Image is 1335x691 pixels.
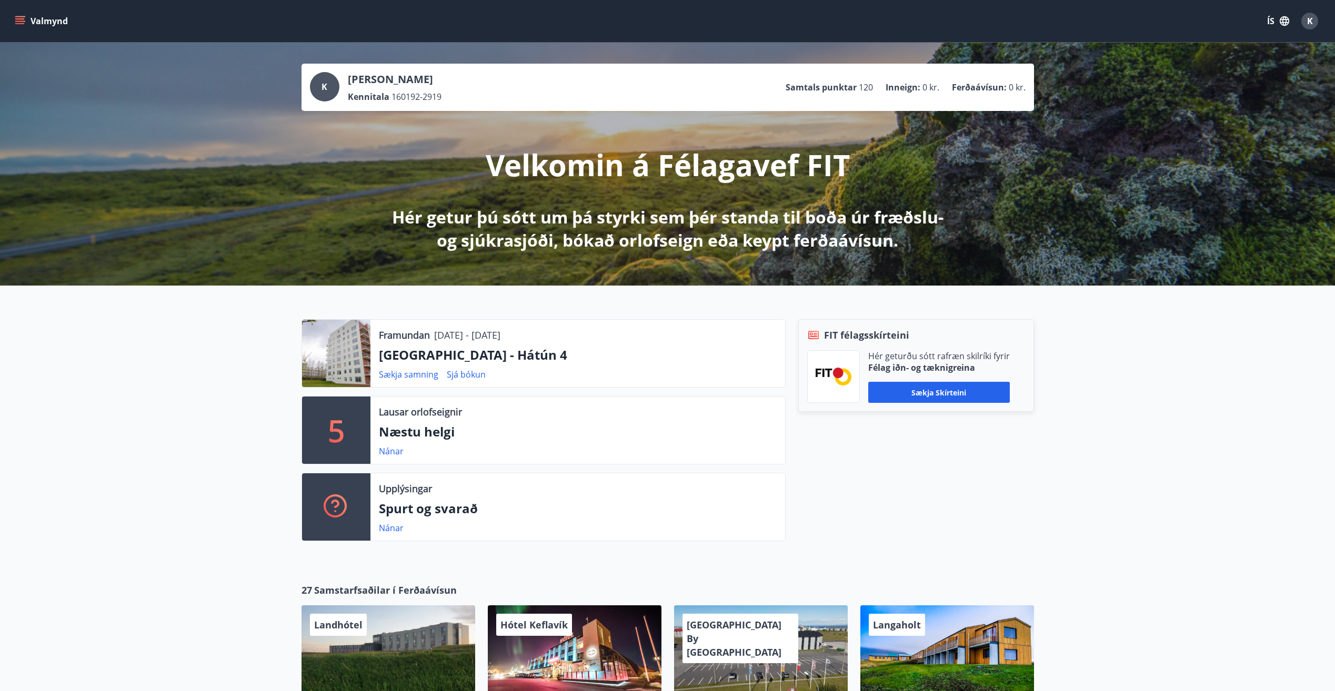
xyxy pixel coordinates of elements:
[447,369,486,380] a: Sjá bókun
[486,145,850,185] p: Velkomin á Félagavef FIT
[868,350,1010,362] p: Hér geturðu sótt rafræn skilríki fyrir
[392,91,441,103] span: 160192-2919
[322,81,327,93] span: K
[328,410,345,450] p: 5
[500,618,568,631] span: Hótel Keflavík
[379,482,432,495] p: Upplýsingar
[824,328,909,342] span: FIT félagsskírteini
[348,72,441,87] p: [PERSON_NAME]
[786,82,857,93] p: Samtals punktar
[1009,82,1026,93] span: 0 kr.
[379,522,404,534] a: Nánar
[302,583,312,597] span: 27
[1297,8,1322,34] button: K
[952,82,1007,93] p: Ferðaávísun :
[868,382,1010,403] button: Sækja skírteini
[348,91,389,103] p: Kennitala
[379,405,462,419] p: Lausar orlofseignir
[922,82,939,93] span: 0 kr.
[379,369,438,380] a: Sækja samning
[859,82,873,93] span: 120
[434,328,500,342] p: [DATE] - [DATE]
[873,618,921,631] span: Langaholt
[379,423,777,441] p: Næstu helgi
[314,618,363,631] span: Landhótel
[868,362,1010,373] p: Félag iðn- og tæknigreina
[379,346,777,364] p: [GEOGRAPHIC_DATA] - Hátún 4
[816,368,851,385] img: FPQVkF9lTnNbbaRSFyT17YYeljoOGk5m51IhT0bO.png
[13,12,72,31] button: menu
[390,206,946,252] p: Hér getur þú sótt um þá styrki sem þér standa til boða úr fræðslu- og sjúkrasjóði, bókað orlofsei...
[1307,15,1313,27] span: K
[379,500,777,517] p: Spurt og svarað
[379,328,430,342] p: Framundan
[886,82,920,93] p: Inneign :
[314,583,457,597] span: Samstarfsaðilar í Ferðaávísun
[379,445,404,457] a: Nánar
[687,618,781,658] span: [GEOGRAPHIC_DATA] By [GEOGRAPHIC_DATA]
[1261,12,1295,31] button: ÍS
